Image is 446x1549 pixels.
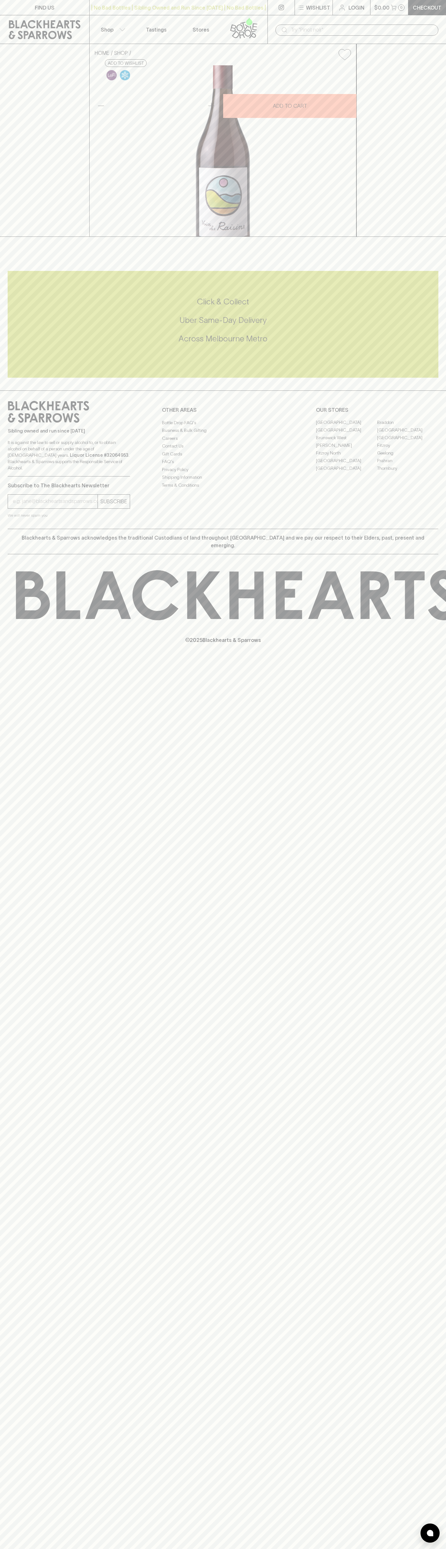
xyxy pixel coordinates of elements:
[377,434,438,442] a: [GEOGRAPHIC_DATA]
[162,427,284,434] a: Business & Bulk Gifting
[316,465,377,472] a: [GEOGRAPHIC_DATA]
[114,50,128,56] a: SHOP
[90,15,134,44] button: Shop
[179,15,223,44] a: Stores
[162,419,284,426] a: Bottle Drop FAQ's
[146,26,166,33] p: Tastings
[377,426,438,434] a: [GEOGRAPHIC_DATA]
[316,457,377,465] a: [GEOGRAPHIC_DATA]
[162,406,284,414] p: OTHER AREAS
[8,482,130,489] p: Subscribe to The Blackhearts Newsletter
[223,94,356,118] button: ADD TO CART
[101,26,113,33] p: Shop
[374,4,390,11] p: $0.00
[413,4,442,11] p: Checkout
[316,442,377,449] a: [PERSON_NAME]
[8,271,438,378] div: Call to action block
[306,4,330,11] p: Wishlist
[106,70,117,80] img: Lo-Fi
[118,69,132,82] a: Wonderful as is, but a slight chill will enhance the aromatics and give it a beautiful crunch.
[348,4,364,11] p: Login
[316,419,377,426] a: [GEOGRAPHIC_DATA]
[273,102,307,110] p: ADD TO CART
[162,466,284,473] a: Privacy Policy
[336,47,354,63] button: Add to wishlist
[13,496,98,506] input: e.g. jane@blackheartsandsparrows.com.au
[35,4,55,11] p: FIND US
[377,419,438,426] a: Braddon
[377,442,438,449] a: Fitzroy
[70,453,128,458] strong: Liquor License #32064953
[316,434,377,442] a: Brunswick West
[105,69,118,82] a: Some may call it natural, others minimum intervention, either way, it’s hands off & maybe even a ...
[162,481,284,489] a: Terms & Conditions
[8,512,130,519] p: We will never spam you
[400,6,403,9] p: 0
[100,498,127,505] p: SUBSCRIBE
[95,50,109,56] a: HOME
[8,296,438,307] h5: Click & Collect
[377,457,438,465] a: Prahran
[162,450,284,458] a: Gift Cards
[134,15,179,44] a: Tastings
[291,25,433,35] input: Try "Pinot noir"
[316,406,438,414] p: OUR STORES
[8,439,130,471] p: It is against the law to sell or supply alcohol to, or to obtain alcohol on behalf of a person un...
[162,434,284,442] a: Careers
[12,534,434,549] p: Blackhearts & Sparrows acknowledges the traditional Custodians of land throughout [GEOGRAPHIC_DAT...
[8,428,130,434] p: Sibling owned and run since [DATE]
[105,59,147,67] button: Add to wishlist
[8,315,438,325] h5: Uber Same-Day Delivery
[377,465,438,472] a: Thornbury
[316,449,377,457] a: Fitzroy North
[193,26,209,33] p: Stores
[377,449,438,457] a: Geelong
[120,70,130,80] img: Chilled Red
[162,442,284,450] a: Contact Us
[316,426,377,434] a: [GEOGRAPHIC_DATA]
[98,495,130,508] button: SUBSCRIBE
[90,65,356,236] img: 41196.png
[427,1530,433,1536] img: bubble-icon
[162,474,284,481] a: Shipping Information
[162,458,284,466] a: FAQ's
[8,333,438,344] h5: Across Melbourne Metro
